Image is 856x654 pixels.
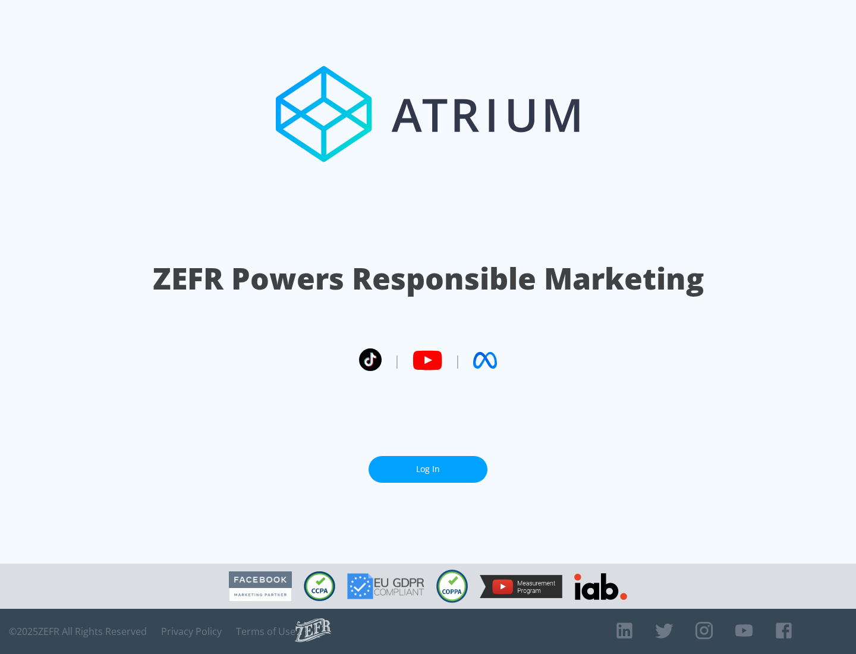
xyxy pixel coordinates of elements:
span: | [394,351,401,369]
h1: ZEFR Powers Responsible Marketing [153,258,704,299]
img: IAB [574,573,627,600]
img: GDPR Compliant [347,573,424,599]
img: CCPA Compliant [304,571,335,601]
img: YouTube Measurement Program [480,575,562,598]
img: COPPA Compliant [436,570,468,603]
a: Privacy Policy [161,625,222,637]
a: Log In [369,456,487,483]
a: Terms of Use [236,625,295,637]
span: © 2025 ZEFR All Rights Reserved [9,625,147,637]
span: | [454,351,461,369]
img: Facebook Marketing Partner [229,571,292,602]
